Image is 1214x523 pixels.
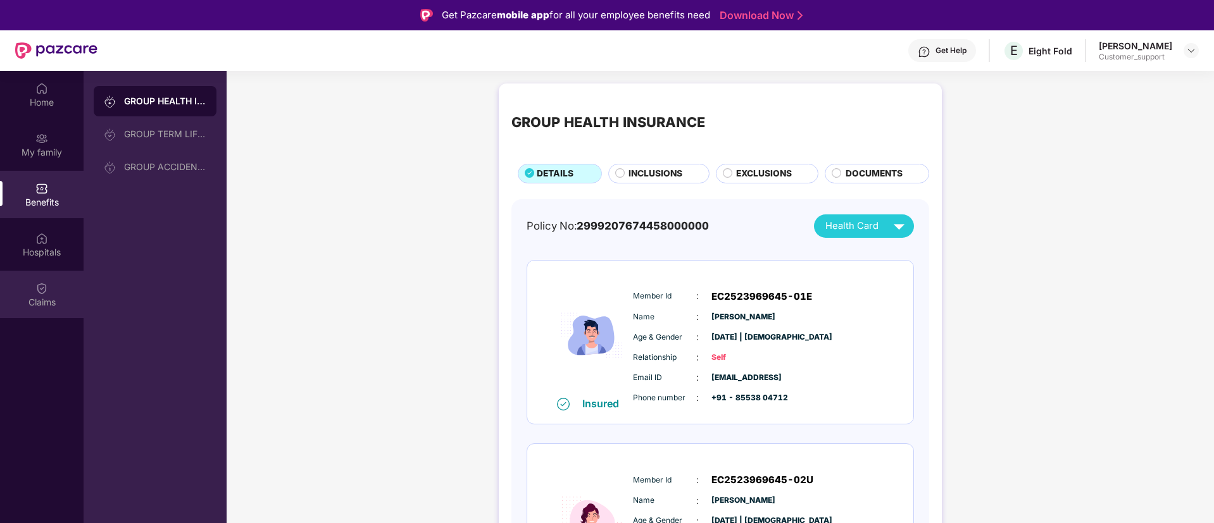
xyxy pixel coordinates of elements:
[1029,45,1072,57] div: Eight Fold
[936,46,967,56] div: Get Help
[1099,52,1172,62] div: Customer_support
[1099,40,1172,52] div: [PERSON_NAME]
[497,9,549,21] strong: mobile app
[442,8,710,23] div: Get Pazcare for all your employee benefits need
[1010,43,1018,58] span: E
[15,42,97,59] img: New Pazcare Logo
[720,9,799,22] a: Download Now
[918,46,930,58] img: svg+xml;base64,PHN2ZyBpZD0iSGVscC0zMngzMiIgeG1sbnM9Imh0dHA6Ly93d3cudzMub3JnLzIwMDAvc3ZnIiB3aWR0aD...
[420,9,433,22] img: Logo
[798,9,803,22] img: Stroke
[1186,46,1196,56] img: svg+xml;base64,PHN2ZyBpZD0iRHJvcGRvd24tMzJ4MzIiIHhtbG5zPSJodHRwOi8vd3d3LnczLm9yZy8yMDAwL3N2ZyIgd2...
